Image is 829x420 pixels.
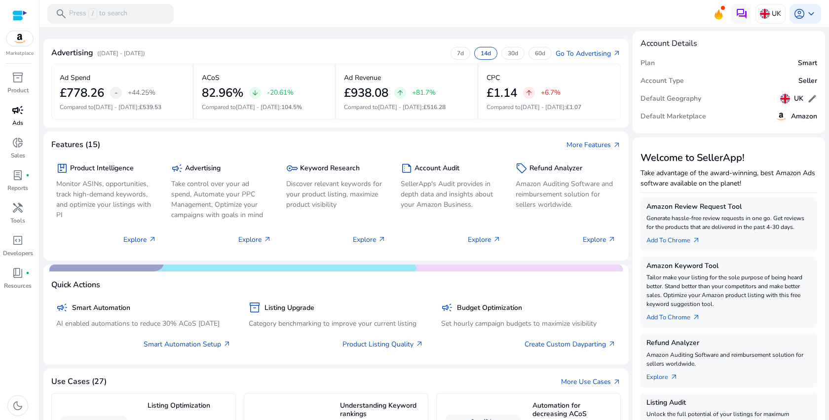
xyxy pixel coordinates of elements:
[264,235,271,243] span: arrow_outward
[760,9,770,19] img: uk.svg
[344,86,388,100] h2: £938.08
[51,280,100,290] h4: Quick Actions
[94,103,138,111] span: [DATE] - [DATE]
[238,234,271,245] p: Explore
[223,340,231,348] span: arrow_outward
[798,77,817,85] h5: Seller
[535,49,545,57] p: 60d
[344,73,381,83] p: Ad Revenue
[144,339,231,349] a: Smart Automation Setup
[798,59,817,68] h5: Smart
[267,89,294,96] p: -20.61%
[6,31,33,46] img: amazon.svg
[487,86,517,100] h2: £1.14
[807,94,817,104] span: edit
[775,111,787,122] img: amazon.svg
[529,164,582,173] h5: Refund Analyzer
[457,304,522,312] h5: Budget Optimization
[10,216,25,225] p: Tools
[171,162,183,174] span: campaign
[378,235,386,243] span: arrow_outward
[340,402,423,419] h5: Understanding Keyword rankings
[772,5,781,22] p: UK
[56,162,68,174] span: package
[532,402,615,419] h5: Automation for decreasing ACoS
[441,318,616,329] p: Set hourly campaign budgets to maximize visibility
[55,8,67,20] span: search
[805,8,817,20] span: keyboard_arrow_down
[641,113,706,121] h5: Default Marketplace
[12,202,24,214] span: handyman
[441,302,453,313] span: campaign
[791,113,817,121] h5: Amazon
[541,89,561,96] p: +6.7%
[286,179,386,210] p: Discover relevant keywords for your product listing, maximize product visibility
[12,267,24,279] span: book_4
[646,203,811,211] h5: Amazon Review Request Tool
[149,235,156,243] span: arrow_outward
[12,169,24,181] span: lab_profile
[646,262,811,270] h5: Amazon Keyword Tool
[396,89,404,97] span: arrow_upward
[344,103,469,112] p: Compared to :
[493,235,501,243] span: arrow_outward
[646,214,811,231] p: Generate hassle-free review requests in one go. Get reviews for the products that are delivered i...
[670,373,678,381] span: arrow_outward
[556,48,621,59] a: Go To Advertisingarrow_outward
[51,140,100,150] h4: Features (15)
[171,179,271,220] p: Take control over your ad spend, Automate your PPC Management, Optimize your campaigns with goals...
[641,59,655,68] h5: Plan
[378,103,422,111] span: [DATE] - [DATE]
[70,164,134,173] h5: Product Intelligence
[139,103,161,111] span: £539.53
[641,152,817,164] h3: Welcome to SellerApp!
[12,400,24,412] span: dark_mode
[415,340,423,348] span: arrow_outward
[353,234,386,245] p: Explore
[26,173,30,177] span: fiber_manual_record
[566,140,621,150] a: More Featuresarrow_outward
[60,86,104,100] h2: £778.26
[608,340,616,348] span: arrow_outward
[641,168,817,189] p: Take advantage of the award-winning, best Amazon Ads software available on the planet!
[3,249,33,258] p: Developers
[72,304,130,312] h5: Smart Automation
[251,89,259,97] span: arrow_downward
[401,179,501,210] p: SellerApp's Audit provides in depth data and insights about your Amazon Business.
[56,179,156,220] p: Monitor ASINs, opportunities, track high-demand keywords, and optimize your listings with PI
[646,231,708,245] a: Add To Chrome
[12,118,23,127] p: Ads
[481,49,491,57] p: 14d
[69,8,127,19] p: Press to search
[286,162,298,174] span: key
[148,402,230,419] h5: Listing Optimization
[264,304,314,312] h5: Listing Upgrade
[641,77,684,85] h5: Account Type
[7,86,29,95] p: Product
[780,94,790,104] img: uk.svg
[692,313,700,321] span: arrow_outward
[7,184,28,192] p: Reports
[646,368,686,382] a: Explorearrow_outward
[51,48,93,58] h4: Advertising
[123,234,156,245] p: Explore
[516,179,616,210] p: Amazon Auditing Software and reimbursement solution for sellers worldwide.
[12,72,24,83] span: inventory_2
[202,86,243,100] h2: 82.96%
[26,271,30,275] span: fiber_manual_record
[6,50,34,57] p: Marketplace
[525,89,533,97] span: arrow_upward
[97,49,145,58] p: ([DATE] - [DATE])
[51,377,107,386] h4: Use Cases (27)
[202,103,327,112] p: Compared to :
[281,103,302,111] span: 104.5%
[202,73,220,83] p: ACoS
[521,103,565,111] span: [DATE] - [DATE]
[12,104,24,116] span: campaign
[608,235,616,243] span: arrow_outward
[236,103,280,111] span: [DATE] - [DATE]
[646,350,811,368] p: Amazon Auditing Software and reimbursement solution for sellers worldwide.
[516,162,528,174] span: sell
[641,39,697,48] h4: Account Details
[646,308,708,322] a: Add To Chrome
